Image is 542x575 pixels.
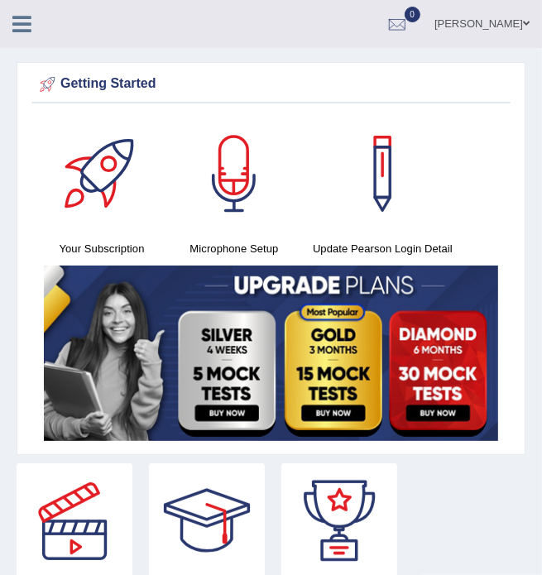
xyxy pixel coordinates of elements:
[309,240,457,257] h4: Update Pearson Login Detail
[44,240,160,257] h4: Your Subscription
[176,240,292,257] h4: Microphone Setup
[405,7,421,22] span: 0
[44,266,498,441] img: small5.jpg
[36,72,506,97] div: Getting Started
